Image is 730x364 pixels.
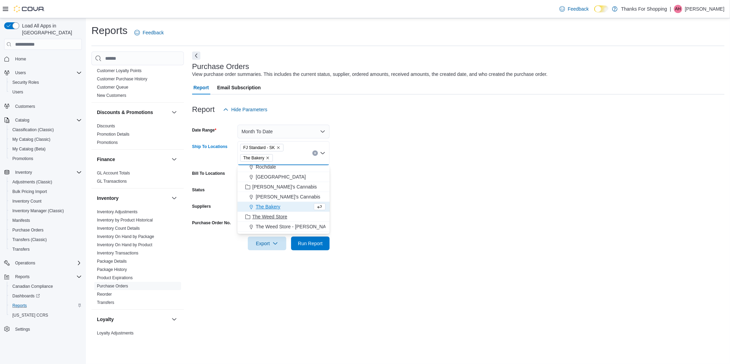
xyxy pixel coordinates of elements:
[12,189,47,194] span: Bulk Pricing Import
[276,146,280,150] button: Remove FJ Standard - SK from selection in this group
[10,216,33,225] a: Manifests
[97,85,128,90] a: Customer Queue
[1,272,85,282] button: Reports
[10,236,82,244] span: Transfers (Classic)
[97,331,134,335] a: Loyalty Adjustments
[231,106,267,113] span: Hide Parameters
[568,5,589,12] span: Feedback
[12,325,33,333] a: Settings
[192,71,548,78] div: View purchase order summaries. This includes the current status, supplier, ordered amounts, recei...
[10,302,82,310] span: Reports
[237,212,330,222] button: The Weed Store
[97,284,128,288] a: Purchase Orders
[91,169,184,188] div: Finance
[10,187,82,196] span: Bulk Pricing Import
[557,2,591,16] a: Feedback
[97,156,169,163] button: Finance
[97,251,139,255] a: Inventory Transactions
[10,135,53,144] a: My Catalog (Classic)
[15,70,26,76] span: Users
[170,194,178,202] button: Inventory
[97,179,127,184] a: GL Transactions
[10,207,82,215] span: Inventory Manager (Classic)
[12,293,40,299] span: Dashboards
[670,5,671,13] p: |
[674,5,682,13] div: April Harder
[7,244,85,254] button: Transfers
[97,77,147,81] a: Customer Purchase History
[97,300,114,305] a: Transfers
[312,150,318,156] button: Clear input
[291,237,330,250] button: Run Report
[7,196,85,206] button: Inventory Count
[15,274,30,280] span: Reports
[15,56,26,62] span: Home
[14,5,45,12] img: Cova
[266,156,270,160] button: Remove The Bakery from selection in this group
[97,109,169,116] button: Discounts & Promotions
[97,292,112,297] a: Reorder
[12,55,82,63] span: Home
[237,232,330,242] button: The Weed Store - Dewdney
[97,217,153,223] span: Inventory by Product Historical
[97,316,114,323] h3: Loyalty
[97,124,115,128] a: Discounts
[12,227,44,233] span: Purchase Orders
[237,125,330,138] button: Month To Date
[97,195,119,202] h3: Inventory
[12,218,30,223] span: Manifests
[97,209,137,214] a: Inventory Adjustments
[12,116,82,124] span: Catalog
[192,62,249,71] h3: Purchase Orders
[7,282,85,291] button: Canadian Compliance
[10,88,82,96] span: Users
[97,234,154,239] a: Inventory On Hand by Package
[10,145,82,153] span: My Catalog (Beta)
[7,135,85,144] button: My Catalog (Classic)
[12,69,82,77] span: Users
[97,250,139,256] span: Inventory Transactions
[7,301,85,310] button: Reports
[97,259,127,264] span: Package Details
[621,5,667,13] p: Thanks For Shopping
[240,154,273,162] span: The Bakery
[252,213,287,220] span: The Weed Store
[7,87,85,97] button: Users
[10,245,32,253] a: Transfers
[97,316,169,323] button: Loyalty
[97,68,142,73] a: Customer Loyalty Points
[10,292,82,300] span: Dashboards
[1,115,85,125] button: Catalog
[10,226,82,234] span: Purchase Orders
[12,273,82,281] span: Reports
[1,54,85,64] button: Home
[10,282,56,291] a: Canadian Compliance
[97,226,140,231] span: Inventory Count Details
[12,102,82,110] span: Customers
[12,273,32,281] button: Reports
[594,5,609,13] input: Dark Mode
[237,202,330,212] button: The Bakery
[15,117,29,123] span: Catalog
[10,207,67,215] a: Inventory Manager (Classic)
[97,93,126,98] span: New Customers
[91,24,128,37] h1: Reports
[12,168,35,177] button: Inventory
[10,187,50,196] a: Bulk Pricing Import
[15,260,35,266] span: Operations
[192,187,205,193] label: Status
[252,237,282,250] span: Export
[192,127,217,133] label: Date Range
[91,329,184,348] div: Loyalty
[10,302,30,310] a: Reports
[192,105,215,114] h3: Report
[7,154,85,163] button: Promotions
[12,116,32,124] button: Catalog
[12,312,48,318] span: [US_STATE] CCRS
[237,172,330,182] button: [GEOGRAPHIC_DATA]
[97,132,130,137] a: Promotion Details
